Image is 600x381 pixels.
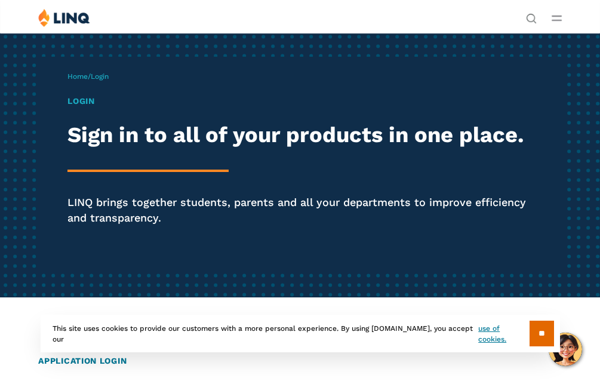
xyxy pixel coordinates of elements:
nav: Utility Navigation [526,8,537,23]
button: Hello, have a question? Let’s chat. [549,333,582,366]
h1: Login [67,95,533,107]
h2: Sign in to all of your products in one place. [67,122,533,148]
span: / [67,72,109,81]
a: Home [67,72,88,81]
img: LINQ | K‑12 Software [38,8,90,27]
button: Open Main Menu [552,11,562,24]
span: Login [91,72,109,81]
div: This site uses cookies to provide our customers with a more personal experience. By using [DOMAIN... [41,315,560,352]
a: use of cookies. [478,323,529,345]
p: LINQ brings together students, parents and all your departments to improve efficiency and transpa... [67,195,533,225]
button: Open Search Bar [526,12,537,23]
